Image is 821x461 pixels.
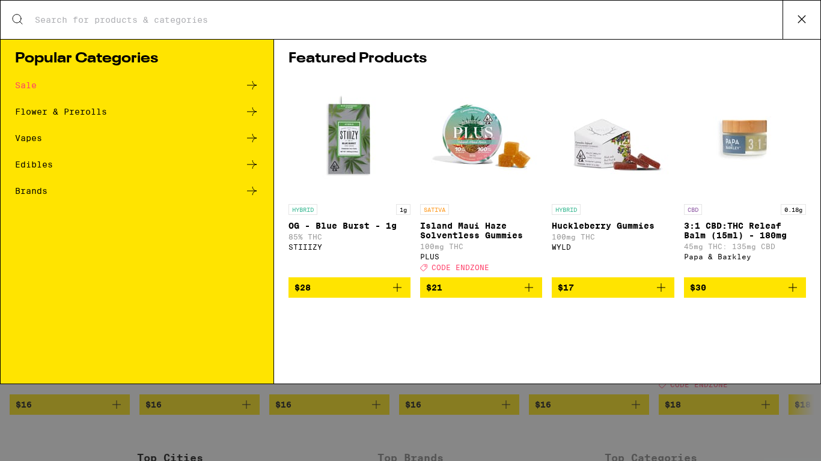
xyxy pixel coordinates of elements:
[288,52,806,66] h1: Featured Products
[685,78,805,198] img: Papa & Barkley - 3:1 CBD:THC Releaf Balm (15ml) - 180mg
[684,253,806,261] div: Papa & Barkley
[15,134,42,142] div: Vapes
[15,160,53,169] div: Edibles
[15,131,259,145] a: Vapes
[432,264,489,271] span: CODE ENDZONE
[420,277,542,298] button: Add to bag
[690,283,706,292] span: $30
[558,283,574,292] span: $17
[684,78,806,277] a: Open page for 3:1 CBD:THC Releaf Balm (15ml) - 180mg from Papa & Barkley
[552,221,674,230] p: Huckleberry Gummies
[552,277,674,298] button: Add to bag
[684,204,702,215] p: CBD
[420,253,542,261] div: PLUS
[288,243,410,251] div: STIIIZY
[15,81,37,89] div: Sale
[426,283,442,292] span: $21
[288,277,410,298] button: Add to bag
[420,204,449,215] p: SATIVA
[553,78,673,198] img: WYLD - Huckleberry Gummies
[15,187,47,195] div: Brands
[288,233,410,241] p: 85% THC
[420,243,542,250] p: 100mg THC
[552,78,674,277] a: Open page for Huckleberry Gummies from WYLD
[781,204,806,215] p: 0.18g
[684,277,806,298] button: Add to bag
[15,104,259,119] a: Flower & Prerolls
[7,8,87,18] span: Hi. Need any help?
[420,78,542,277] a: Open page for Island Maui Haze Solventless Gummies from PLUS
[288,204,317,215] p: HYBRID
[288,221,410,230] p: OG - Blue Burst - 1g
[295,283,311,292] span: $28
[15,107,107,116] div: Flower & Prerolls
[15,78,259,92] a: Sale
[684,221,806,240] p: 3:1 CBD:THC Releaf Balm (15ml) - 180mg
[34,14,783,25] input: Search for products & categories
[396,204,410,215] p: 1g
[288,78,410,277] a: Open page for OG - Blue Burst - 1g from STIIIZY
[15,184,259,198] a: Brands
[552,233,674,241] p: 100mg THC
[420,221,542,240] p: Island Maui Haze Solventless Gummies
[421,78,542,198] img: PLUS - Island Maui Haze Solventless Gummies
[15,157,259,172] a: Edibles
[552,204,581,215] p: HYBRID
[684,243,806,250] p: 45mg THC: 135mg CBD
[15,52,259,66] h1: Popular Categories
[552,243,674,251] div: WYLD
[289,78,409,198] img: STIIIZY - OG - Blue Burst - 1g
